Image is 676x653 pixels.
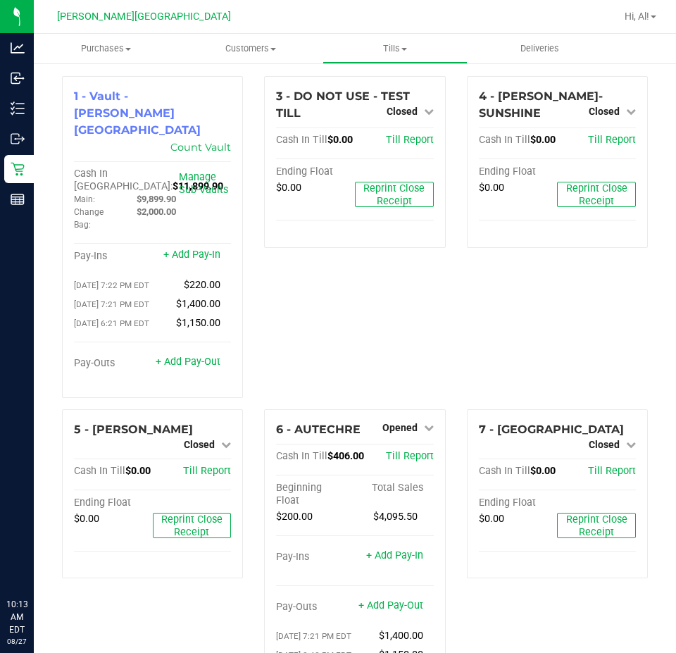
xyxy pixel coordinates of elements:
[11,132,25,146] inline-svg: Outbound
[479,423,624,436] span: 7 - [GEOGRAPHIC_DATA]
[74,497,153,509] div: Ending Float
[479,134,530,146] span: Cash In Till
[179,42,322,55] span: Customers
[373,511,418,523] span: $4,095.50
[74,299,149,309] span: [DATE] 7:21 PM EDT
[530,134,556,146] span: $0.00
[479,465,530,477] span: Cash In Till
[276,134,327,146] span: Cash In Till
[176,317,220,329] span: $1,150.00
[74,194,95,204] span: Main:
[183,465,231,477] a: Till Report
[163,249,220,261] a: + Add Pay-In
[588,465,636,477] a: Till Report
[625,11,649,22] span: Hi, Al!
[170,141,231,154] a: Count Vault
[74,207,104,230] span: Change Bag:
[14,540,56,583] iframe: Resource center
[323,34,467,63] a: Tills
[74,423,193,436] span: 5 - [PERSON_NAME]
[276,551,355,564] div: Pay-Ins
[34,42,178,55] span: Purchases
[74,465,125,477] span: Cash In Till
[74,318,149,328] span: [DATE] 6:21 PM EDT
[11,101,25,116] inline-svg: Inventory
[468,34,612,63] a: Deliveries
[355,482,434,495] div: Total Sales
[588,134,636,146] a: Till Report
[6,636,27,647] p: 08/27
[176,298,220,310] span: $1,400.00
[479,513,504,525] span: $0.00
[74,250,153,263] div: Pay-Ins
[74,280,149,290] span: [DATE] 7:22 PM EDT
[153,513,232,538] button: Reprint Close Receipt
[479,166,558,178] div: Ending Float
[387,106,418,117] span: Closed
[276,631,351,641] span: [DATE] 7:21 PM EDT
[11,162,25,176] inline-svg: Retail
[125,465,151,477] span: $0.00
[355,182,434,207] button: Reprint Close Receipt
[557,513,636,538] button: Reprint Close Receipt
[386,134,434,146] a: Till Report
[137,194,176,204] span: $9,899.90
[276,511,313,523] span: $200.00
[276,450,327,462] span: Cash In Till
[34,34,178,63] a: Purchases
[184,279,220,291] span: $220.00
[386,450,434,462] a: Till Report
[179,171,228,196] a: Manage Sub-Vaults
[74,89,201,137] span: 1 - Vault - [PERSON_NAME][GEOGRAPHIC_DATA]
[184,439,215,450] span: Closed
[74,357,153,370] div: Pay-Outs
[161,514,223,538] span: Reprint Close Receipt
[57,11,231,23] span: [PERSON_NAME][GEOGRAPHIC_DATA]
[479,89,603,120] span: 4 - [PERSON_NAME]-SUNSHINE
[178,34,323,63] a: Customers
[327,450,364,462] span: $406.00
[382,422,418,433] span: Opened
[276,182,301,194] span: $0.00
[363,182,425,207] span: Reprint Close Receipt
[530,465,556,477] span: $0.00
[74,513,99,525] span: $0.00
[479,497,558,509] div: Ending Float
[276,89,410,120] span: 3 - DO NOT USE - TEST TILL
[276,601,355,614] div: Pay-Outs
[358,599,423,611] a: + Add Pay-Out
[557,182,636,207] button: Reprint Close Receipt
[479,182,504,194] span: $0.00
[566,514,627,538] span: Reprint Close Receipt
[11,71,25,85] inline-svg: Inbound
[566,182,627,207] span: Reprint Close Receipt
[276,166,355,178] div: Ending Float
[379,630,423,642] span: $1,400.00
[589,439,620,450] span: Closed
[589,106,620,117] span: Closed
[366,549,423,561] a: + Add Pay-In
[501,42,578,55] span: Deliveries
[173,180,223,192] span: $11,899.90
[137,206,176,217] span: $2,000.00
[6,598,27,636] p: 10:13 AM EDT
[11,41,25,55] inline-svg: Analytics
[11,192,25,206] inline-svg: Reports
[323,42,466,55] span: Tills
[327,134,353,146] span: $0.00
[276,423,361,436] span: 6 - AUTECHRE
[74,168,173,192] span: Cash In [GEOGRAPHIC_DATA]:
[276,482,355,507] div: Beginning Float
[156,356,220,368] a: + Add Pay-Out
